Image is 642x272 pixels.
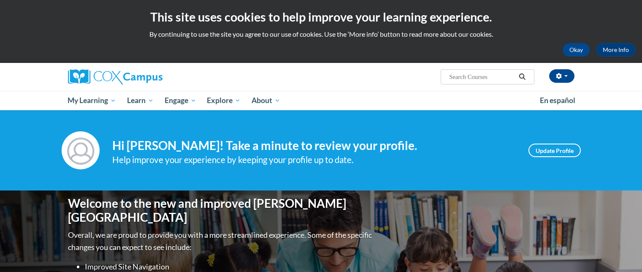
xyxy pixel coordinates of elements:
button: Okay [563,43,590,57]
a: About [246,91,286,110]
a: Cox Campus [68,69,228,84]
h2: This site uses cookies to help improve your learning experience. [6,8,636,25]
a: Explore [201,91,246,110]
a: En español [534,92,581,109]
h4: Hi [PERSON_NAME]! Take a minute to review your profile. [112,139,516,153]
a: My Learning [62,91,122,110]
span: Engage [165,95,196,106]
button: Search [516,72,528,82]
span: About [252,95,280,106]
span: En español [540,96,575,105]
input: Search Courses [448,72,516,82]
span: My Learning [68,95,116,106]
div: Main menu [55,91,587,110]
img: Profile Image [62,131,100,169]
a: Update Profile [528,144,581,157]
a: Engage [159,91,202,110]
p: By continuing to use the site you agree to our use of cookies. Use the ‘More info’ button to read... [6,30,636,39]
span: Learn [127,95,154,106]
div: Help improve your experience by keeping your profile up to date. [112,153,516,167]
button: Account Settings [549,69,574,83]
a: Learn [122,91,159,110]
img: Cox Campus [68,69,163,84]
a: More Info [596,43,636,57]
span: Explore [207,95,241,106]
h1: Welcome to the new and improved [PERSON_NAME][GEOGRAPHIC_DATA] [68,196,374,225]
p: Overall, we are proud to provide you with a more streamlined experience. Some of the specific cha... [68,229,374,253]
